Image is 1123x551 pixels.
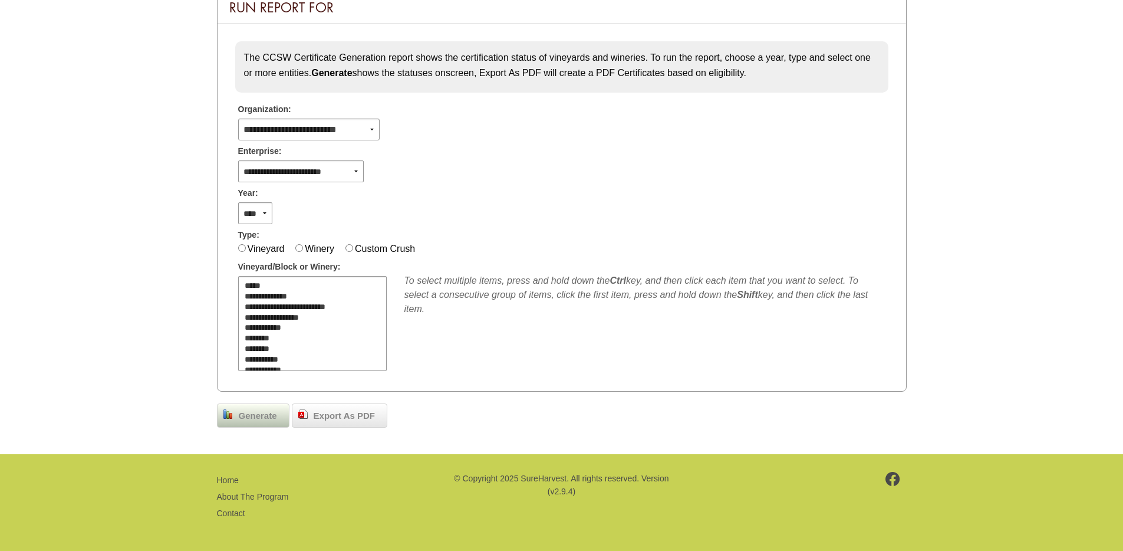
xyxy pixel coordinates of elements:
[217,475,239,485] a: Home
[217,492,289,501] a: About The Program
[452,472,670,498] p: © Copyright 2025 SureHarvest. All rights reserved. Version (v2.9.4)
[292,404,387,428] a: Export As PDF
[298,409,308,419] img: doc_pdf.png
[610,275,626,286] b: Ctrl
[217,509,245,518] a: Contact
[248,244,285,254] label: Vineyard
[238,229,259,241] span: Type:
[244,50,880,80] p: The CCSW Certificate Generation report shows the certification status of vineyards and wineries. ...
[355,244,415,254] label: Custom Crush
[311,68,352,78] strong: Generate
[238,145,282,158] span: Enterprise:
[404,274,885,316] div: To select multiple items, press and hold down the key, and then click each item that you want to ...
[223,409,233,419] img: chart_bar.png
[737,290,758,300] b: Shift
[238,261,341,273] span: Vineyard/Block or Winery:
[885,472,900,486] img: footer-facebook.png
[233,409,283,423] span: Generate
[217,404,289,428] a: Generate
[308,409,381,423] span: Export As PDF
[305,244,334,254] label: Winery
[238,187,258,199] span: Year:
[238,103,291,116] span: Organization:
